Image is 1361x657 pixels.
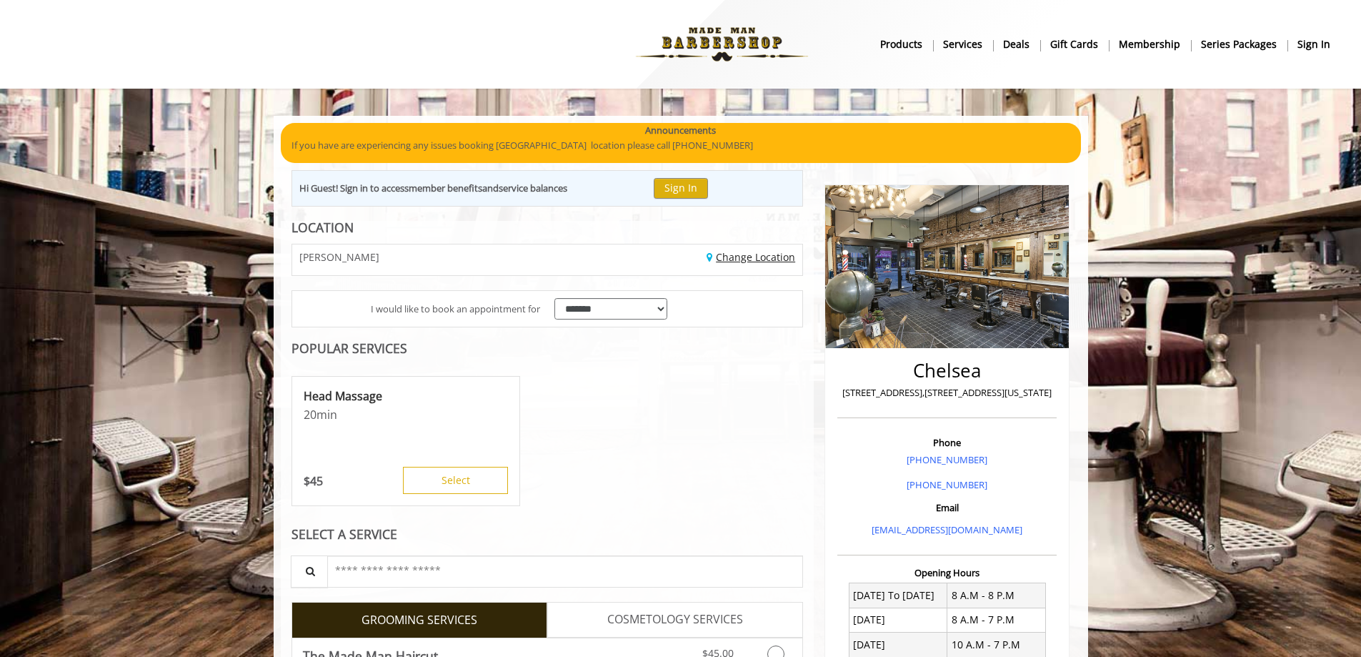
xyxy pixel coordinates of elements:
p: 45 [304,473,323,489]
b: service balances [499,182,567,194]
button: Service Search [291,555,328,588]
td: 10 A.M - 7 P.M [947,633,1046,657]
h3: Phone [841,438,1053,448]
a: [PHONE_NUMBER] [907,453,987,466]
a: Gift cardsgift cards [1040,34,1109,54]
p: [STREET_ADDRESS],[STREET_ADDRESS][US_STATE] [841,385,1053,400]
b: Series packages [1201,36,1277,52]
td: [DATE] [849,633,947,657]
span: I would like to book an appointment for [371,302,540,317]
p: If you have are experiencing any issues booking [GEOGRAPHIC_DATA] location please call [PHONE_NUM... [291,138,1070,153]
a: Series packagesSeries packages [1191,34,1287,54]
b: Services [943,36,982,52]
span: COSMETOLOGY SERVICES [607,611,743,629]
h3: Email [841,503,1053,513]
td: 8 A.M - 7 P.M [947,608,1046,632]
a: ServicesServices [933,34,993,54]
b: sign in [1297,36,1330,52]
b: Deals [1003,36,1030,52]
span: $ [304,473,310,489]
b: Announcements [645,123,716,138]
a: MembershipMembership [1109,34,1191,54]
b: LOCATION [291,219,354,236]
p: Head Massage [304,388,508,404]
a: sign insign in [1287,34,1340,54]
b: Membership [1119,36,1180,52]
td: [DATE] To [DATE] [849,583,947,608]
b: member benefits [409,182,482,194]
div: Hi Guest! Sign in to access and [299,181,567,196]
a: [EMAIL_ADDRESS][DOMAIN_NAME] [872,523,1022,536]
a: [PHONE_NUMBER] [907,478,987,491]
button: Select [403,467,508,494]
td: 8 A.M - 8 P.M [947,583,1046,608]
b: gift cards [1050,36,1098,52]
p: 20min [304,407,508,423]
span: GROOMING SERVICES [362,611,477,630]
b: POPULAR SERVICES [291,340,407,357]
a: Change Location [707,250,795,264]
h2: Chelsea [841,360,1053,381]
a: DealsDeals [993,34,1040,54]
span: [PERSON_NAME] [299,252,379,262]
h3: Opening Hours [837,568,1057,578]
button: Sign In [654,178,708,199]
div: SELECT A SERVICE [291,528,804,541]
img: Made Man Barbershop logo [624,5,820,84]
b: products [880,36,922,52]
a: Productsproducts [870,34,933,54]
td: [DATE] [849,608,947,632]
